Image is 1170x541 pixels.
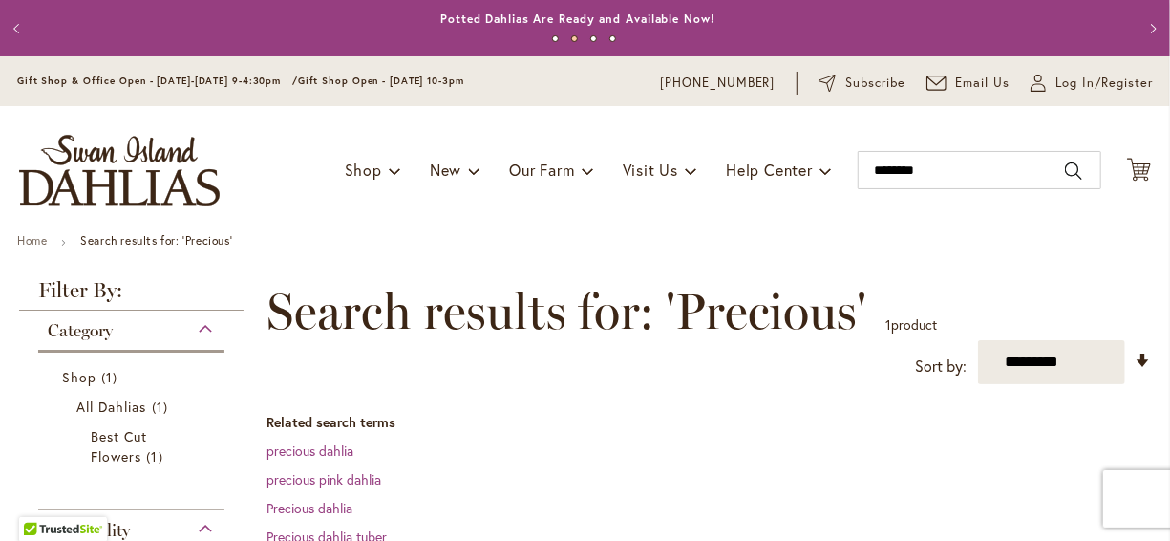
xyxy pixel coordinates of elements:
a: Log In/Register [1031,74,1153,93]
button: 3 of 4 [590,35,597,42]
span: Email Us [956,74,1010,93]
span: Shop [62,368,96,386]
span: Gift Shop & Office Open - [DATE]-[DATE] 9-4:30pm / [17,75,298,87]
span: Subscribe [845,74,905,93]
span: 1 [152,397,173,417]
span: Best Cut Flowers [91,427,147,465]
a: Home [17,233,47,248]
span: Our Farm [509,160,574,180]
span: 1 [886,315,892,334]
button: 2 of 4 [571,35,578,42]
a: All Dahlias [76,397,191,417]
iframe: Launch Accessibility Center [14,473,68,527]
a: Email Us [926,74,1010,93]
dt: Related search terms [266,413,1151,432]
button: Next [1132,10,1170,48]
span: Visit Us [623,160,678,180]
a: Best Cut Flowers [91,426,177,466]
a: Subscribe [819,74,905,93]
span: Help Center [726,160,813,180]
a: Shop [62,367,205,387]
span: 1 [146,446,167,466]
a: [PHONE_NUMBER] [660,74,776,93]
span: Search results for: 'Precious' [266,283,867,340]
strong: Filter By: [19,280,244,311]
span: Log In/Register [1055,74,1153,93]
p: product [886,310,938,340]
span: Category [48,320,113,341]
a: Precious dahlia [266,499,352,517]
strong: Search results for: 'Precious' [80,233,232,248]
span: 1 [101,367,122,387]
button: 1 of 4 [552,35,559,42]
a: store logo [19,135,220,206]
label: Sort by: [915,349,967,384]
a: Potted Dahlias Are Ready and Available Now! [440,11,715,26]
span: New [430,160,461,180]
span: All Dahlias [76,398,147,416]
button: 4 of 4 [609,35,616,42]
a: precious pink dahlia [266,470,381,488]
a: precious dahlia [266,442,353,460]
span: Gift Shop Open - [DATE] 10-3pm [298,75,464,87]
span: Shop [345,160,382,180]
